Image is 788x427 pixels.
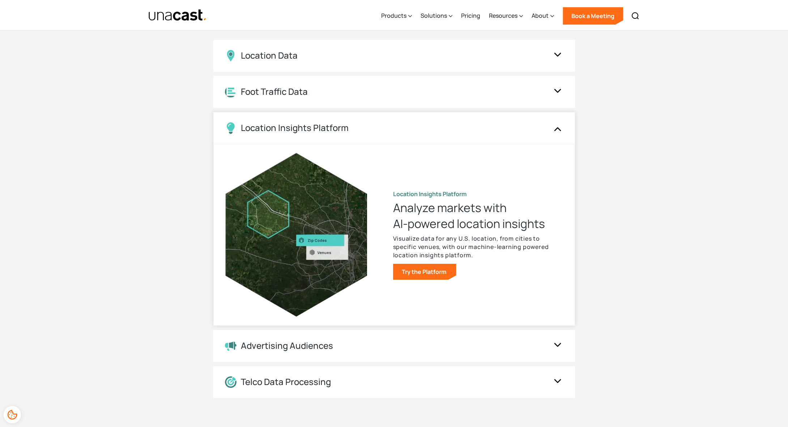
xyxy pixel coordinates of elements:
a: home [148,9,207,22]
img: Location Analytics icon [225,86,237,97]
div: Telco Data Processing [241,377,331,387]
div: Foot Traffic Data [241,86,308,97]
strong: Location Insights Platform [393,190,467,198]
h3: Analyze markets with AI-powered location insights [393,200,563,232]
img: Location Insights Platform icon [225,122,237,134]
div: Location Data [241,50,298,61]
div: About [532,11,549,20]
div: Products [381,1,412,31]
div: Advertising Audiences [241,341,333,351]
div: Resources [489,11,517,20]
a: Book a Meeting [563,7,623,25]
a: Try the Platform [393,264,456,280]
div: Cookie Preferences [4,406,21,423]
div: Resources [489,1,523,31]
p: Visualize data for any U.S. location, from cities to specific venues, with our machine-learning p... [393,234,563,259]
div: Location Insights Platform [241,123,349,133]
div: Products [381,11,406,20]
img: Unacast text logo [148,9,207,22]
img: Advertising Audiences icon [225,341,237,351]
img: Location Data icon [225,50,237,62]
div: Solutions [421,1,452,31]
div: Solutions [421,11,447,20]
a: Pricing [461,1,480,31]
div: About [532,1,554,31]
img: Search icon [631,12,640,20]
img: Location Data Processing icon [225,376,237,388]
